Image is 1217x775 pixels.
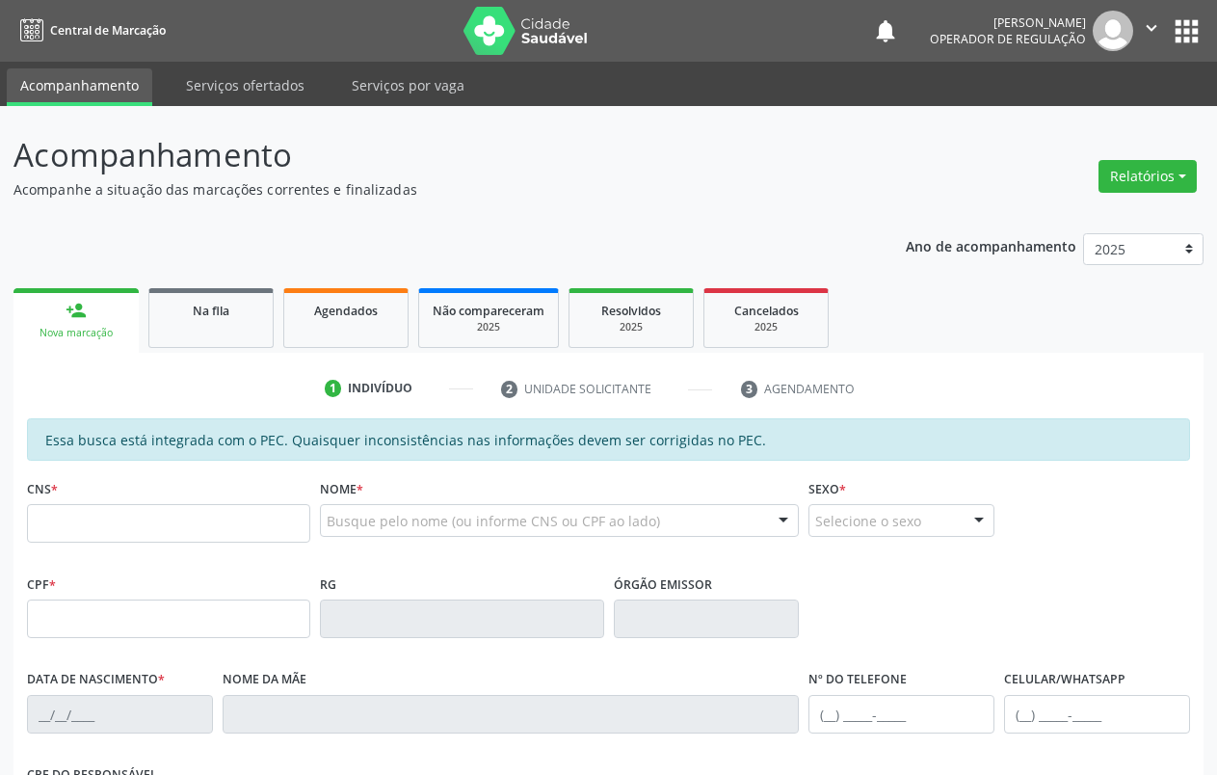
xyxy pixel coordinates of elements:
label: Data de nascimento [27,665,165,695]
span: Resolvidos [601,303,661,319]
div: 1 [325,380,342,397]
div: Indivíduo [348,380,412,397]
label: Celular/WhatsApp [1004,665,1125,695]
label: Órgão emissor [614,570,712,600]
label: RG [320,570,336,600]
span: Na fila [193,303,229,319]
label: Nome da mãe [223,665,306,695]
span: Selecione o sexo [815,511,921,531]
label: CNS [27,474,58,504]
a: Acompanhamento [7,68,152,106]
p: Ano de acompanhamento [906,233,1076,257]
label: Nº do Telefone [808,665,907,695]
input: (__) _____-_____ [1004,695,1190,734]
img: img [1093,11,1133,51]
p: Acompanhamento [13,131,847,179]
a: Serviços ofertados [172,68,318,102]
div: 2025 [718,320,814,334]
i:  [1141,17,1162,39]
label: CPF [27,570,56,600]
button:  [1133,11,1170,51]
div: Essa busca está integrada com o PEC. Quaisquer inconsistências nas informações devem ser corrigid... [27,418,1190,461]
a: Central de Marcação [13,14,166,46]
div: person_add [66,300,87,321]
input: __/__/____ [27,695,213,734]
span: Operador de regulação [930,31,1086,47]
div: [PERSON_NAME] [930,14,1086,31]
a: Serviços por vaga [338,68,478,102]
label: Nome [320,474,363,504]
button: Relatórios [1098,160,1197,193]
label: Sexo [808,474,846,504]
div: 2025 [583,320,679,334]
input: (__) _____-_____ [808,695,994,734]
p: Acompanhe a situação das marcações correntes e finalizadas [13,179,847,200]
span: Agendados [314,303,378,319]
button: apps [1170,14,1204,48]
span: Central de Marcação [50,22,166,39]
span: Busque pelo nome (ou informe CNS ou CPF ao lado) [327,511,660,531]
span: Cancelados [734,303,799,319]
span: Não compareceram [433,303,544,319]
div: Nova marcação [27,326,125,340]
button: notifications [872,17,899,44]
div: 2025 [433,320,544,334]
